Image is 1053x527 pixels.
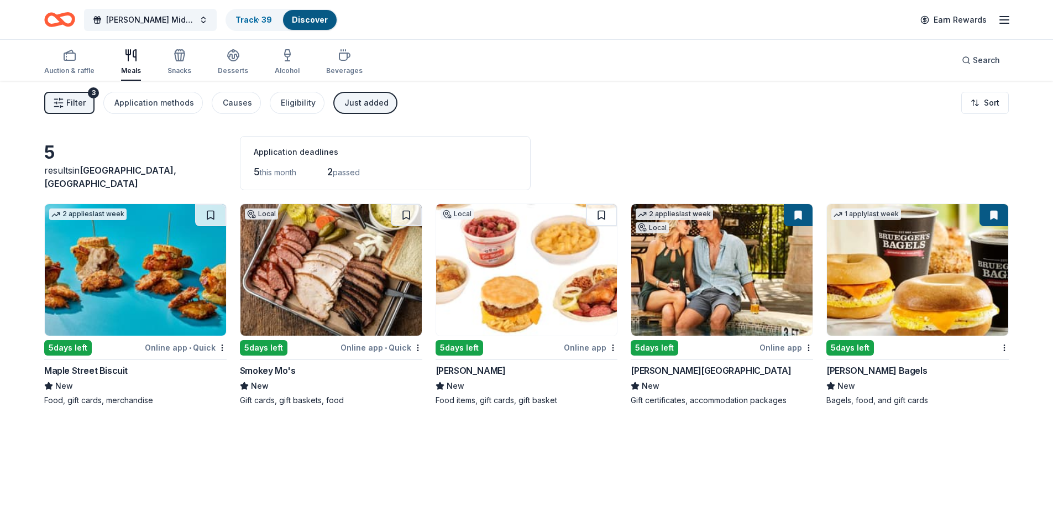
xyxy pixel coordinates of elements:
[121,44,141,81] button: Meals
[826,395,1009,406] div: Bagels, food, and gift cards
[642,379,659,393] span: New
[44,164,227,190] div: results
[245,208,278,220] div: Local
[106,13,195,27] span: [PERSON_NAME] Middle School Student PTA Meetings
[564,341,617,354] div: Online app
[114,96,194,109] div: Application methods
[103,92,203,114] button: Application methods
[275,66,300,75] div: Alcohol
[631,204,813,336] img: Image for La Cantera Resort & Spa
[914,10,993,30] a: Earn Rewards
[44,92,95,114] button: Filter3
[189,343,191,352] span: •
[44,66,95,75] div: Auction & raffle
[254,166,260,178] span: 5
[441,208,474,220] div: Local
[240,395,422,406] div: Gift cards, gift baskets, food
[275,44,300,81] button: Alcohol
[436,395,618,406] div: Food items, gift cards, gift basket
[84,9,217,31] button: [PERSON_NAME] Middle School Student PTA Meetings
[260,168,296,177] span: this month
[292,15,328,24] a: Discover
[953,49,1009,71] button: Search
[167,66,191,75] div: Snacks
[218,44,248,81] button: Desserts
[254,145,517,159] div: Application deadlines
[226,9,338,31] button: Track· 39Discover
[326,66,363,75] div: Beverages
[44,7,75,33] a: Home
[281,96,316,109] div: Eligibility
[831,208,901,220] div: 1 apply last week
[44,395,227,406] div: Food, gift cards, merchandise
[44,165,176,189] span: [GEOGRAPHIC_DATA], [GEOGRAPHIC_DATA]
[167,44,191,81] button: Snacks
[984,96,999,109] span: Sort
[631,340,678,356] div: 5 days left
[447,379,464,393] span: New
[270,92,324,114] button: Eligibility
[326,44,363,81] button: Beverages
[973,54,1000,67] span: Search
[240,364,296,377] div: Smokey Mo's
[826,364,927,377] div: [PERSON_NAME] Bagels
[145,341,227,354] div: Online app Quick
[636,208,713,220] div: 2 applies last week
[436,364,506,377] div: [PERSON_NAME]
[344,96,389,109] div: Just added
[44,340,92,356] div: 5 days left
[327,166,333,178] span: 2
[44,204,227,406] a: Image for Maple Street Biscuit2 applieslast week5days leftOnline app•QuickMaple Street BiscuitNew...
[66,96,86,109] span: Filter
[826,340,874,356] div: 5 days left
[333,92,397,114] button: Just added
[44,44,95,81] button: Auction & raffle
[631,395,813,406] div: Gift certificates, accommodation packages
[240,204,422,336] img: Image for Smokey Mo's
[837,379,855,393] span: New
[240,340,287,356] div: 5 days left
[961,92,1009,114] button: Sort
[55,379,73,393] span: New
[333,168,360,177] span: passed
[827,204,1008,336] img: Image for Bruegger's Bagels
[340,341,422,354] div: Online app Quick
[436,340,483,356] div: 5 days left
[436,204,618,406] a: Image for Bill MillerLocal5days leftOnline app[PERSON_NAME]NewFood items, gift cards, gift basket
[636,222,669,233] div: Local
[240,204,422,406] a: Image for Smokey Mo'sLocal5days leftOnline app•QuickSmokey Mo'sNewGift cards, gift baskets, food
[759,341,813,354] div: Online app
[45,204,226,336] img: Image for Maple Street Biscuit
[235,15,272,24] a: Track· 39
[251,379,269,393] span: New
[385,343,387,352] span: •
[121,66,141,75] div: Meals
[631,364,791,377] div: [PERSON_NAME][GEOGRAPHIC_DATA]
[218,66,248,75] div: Desserts
[88,87,99,98] div: 3
[631,204,813,406] a: Image for La Cantera Resort & Spa2 applieslast weekLocal5days leftOnline app[PERSON_NAME][GEOGRAP...
[44,364,128,377] div: Maple Street Biscuit
[223,96,252,109] div: Causes
[436,204,617,336] img: Image for Bill Miller
[49,208,127,220] div: 2 applies last week
[212,92,261,114] button: Causes
[826,204,1009,406] a: Image for Bruegger's Bagels1 applylast week5days left[PERSON_NAME] BagelsNewBagels, food, and gif...
[44,165,176,189] span: in
[44,142,227,164] div: 5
